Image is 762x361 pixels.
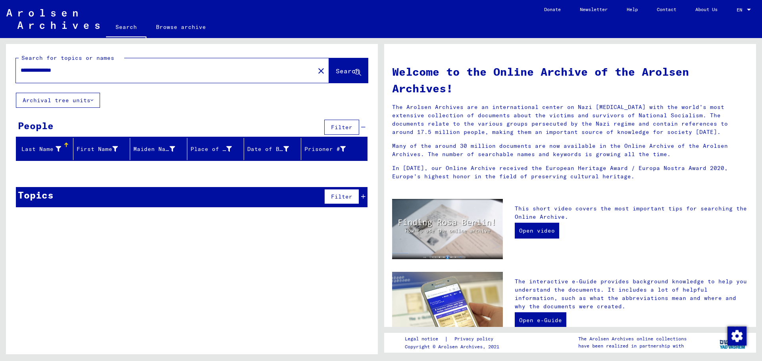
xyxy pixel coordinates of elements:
div: First Name [77,145,118,153]
mat-header-cell: First Name [73,138,131,160]
button: Clear [313,63,329,78]
img: eguide.jpg [392,272,503,346]
p: have been realized in partnership with [578,342,687,350]
button: Search [329,58,368,83]
mat-header-cell: Prisoner # [301,138,368,160]
div: Topics [18,188,54,202]
h1: Welcome to the Online Archive of the Arolsen Archives! [392,63,748,97]
div: Maiden Name [133,143,187,155]
div: Last Name [19,145,61,153]
p: In [DATE], our Online Archive received the European Heritage Award / Europa Nostra Award 2020, Eu... [392,164,748,181]
a: Privacy policy [448,335,503,343]
mat-label: Search for topics or names [21,54,114,61]
img: video.jpg [392,199,503,259]
div: Place of Birth [190,145,232,153]
mat-header-cell: Place of Birth [187,138,244,160]
img: yv_logo.png [718,332,748,352]
div: Prisoner # [304,143,358,155]
a: Browse archive [146,17,216,36]
a: Search [106,17,146,38]
div: First Name [77,143,130,155]
div: Date of Birth [247,143,301,155]
img: Arolsen_neg.svg [6,9,100,29]
img: Change consent [727,327,747,346]
div: Last Name [19,143,73,155]
div: Maiden Name [133,145,175,153]
span: Filter [331,124,352,131]
mat-header-cell: Date of Birth [244,138,301,160]
button: Filter [324,189,359,204]
p: The interactive e-Guide provides background knowledge to help you understand the documents. It in... [515,277,748,311]
span: Filter [331,193,352,200]
span: Search [336,67,360,75]
button: Archival tree units [16,93,100,108]
mat-header-cell: Maiden Name [130,138,187,160]
p: Many of the around 30 million documents are now available in the Online Archive of the Arolsen Ar... [392,142,748,159]
div: Date of Birth [247,145,289,153]
div: Prisoner # [304,145,346,153]
mat-header-cell: Last Name [16,138,73,160]
span: EN [737,7,745,13]
p: Copyright © Arolsen Archives, 2021 [405,343,503,350]
div: Place of Birth [190,143,244,155]
div: People [18,118,54,133]
a: Open video [515,223,559,239]
p: This short video covers the most important tips for searching the Online Archive. [515,204,748,221]
div: | [405,335,503,343]
mat-icon: close [316,66,326,76]
p: The Arolsen Archives online collections [578,335,687,342]
p: The Arolsen Archives are an international center on Nazi [MEDICAL_DATA] with the world’s most ext... [392,103,748,136]
a: Open e-Guide [515,312,566,328]
a: Legal notice [405,335,444,343]
button: Filter [324,120,359,135]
